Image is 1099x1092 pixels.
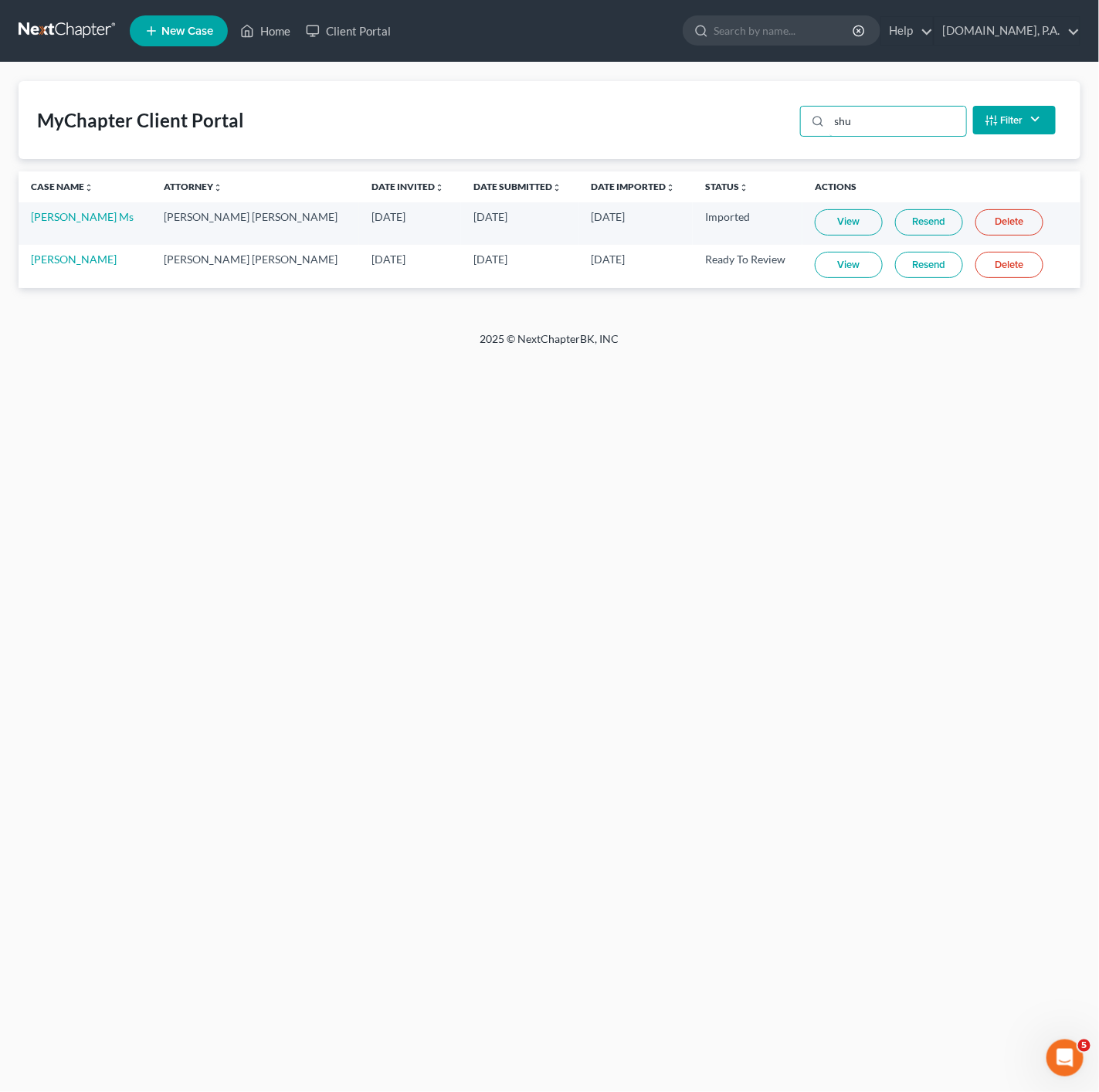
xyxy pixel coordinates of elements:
[714,16,855,45] input: Search by name...
[973,106,1056,134] button: Filter
[473,181,561,192] a: Date Submittedunfold_more
[693,245,802,287] td: Ready To Review
[895,252,963,278] a: Resend
[881,17,933,45] a: Help
[31,253,117,266] a: [PERSON_NAME]
[975,252,1043,278] a: Delete
[975,209,1043,236] a: Delete
[592,210,626,223] span: [DATE]
[84,183,93,192] i: unfold_more
[802,171,1080,202] th: Actions
[31,181,93,192] a: Case Nameunfold_more
[552,183,561,192] i: unfold_more
[435,183,444,192] i: unfold_more
[298,17,399,45] a: Client Portal
[473,253,507,266] span: [DATE]
[895,209,963,236] a: Resend
[815,252,883,278] a: View
[1046,1039,1084,1077] iframe: Intercom live chat
[37,108,244,133] div: MyChapter Client Portal
[31,210,134,223] a: [PERSON_NAME] Ms
[165,181,223,192] a: Attorneyunfold_more
[934,17,1080,45] a: [DOMAIN_NAME], P.A.
[110,331,990,359] div: 2025 © NextChapterBK, INC
[667,183,676,192] i: unfold_more
[371,181,444,192] a: Date Invitedunfold_more
[161,25,213,37] span: New Case
[705,181,748,192] a: Statusunfold_more
[152,245,360,287] td: [PERSON_NAME] [PERSON_NAME]
[473,210,507,223] span: [DATE]
[371,210,405,223] span: [DATE]
[152,202,360,245] td: [PERSON_NAME] [PERSON_NAME]
[371,253,405,266] span: [DATE]
[592,253,626,266] span: [DATE]
[815,209,883,236] a: View
[232,17,298,45] a: Home
[592,181,676,192] a: Date Importedunfold_more
[1078,1039,1091,1052] span: 5
[829,107,966,136] input: Search...
[693,202,802,245] td: Imported
[214,183,223,192] i: unfold_more
[739,183,748,192] i: unfold_more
